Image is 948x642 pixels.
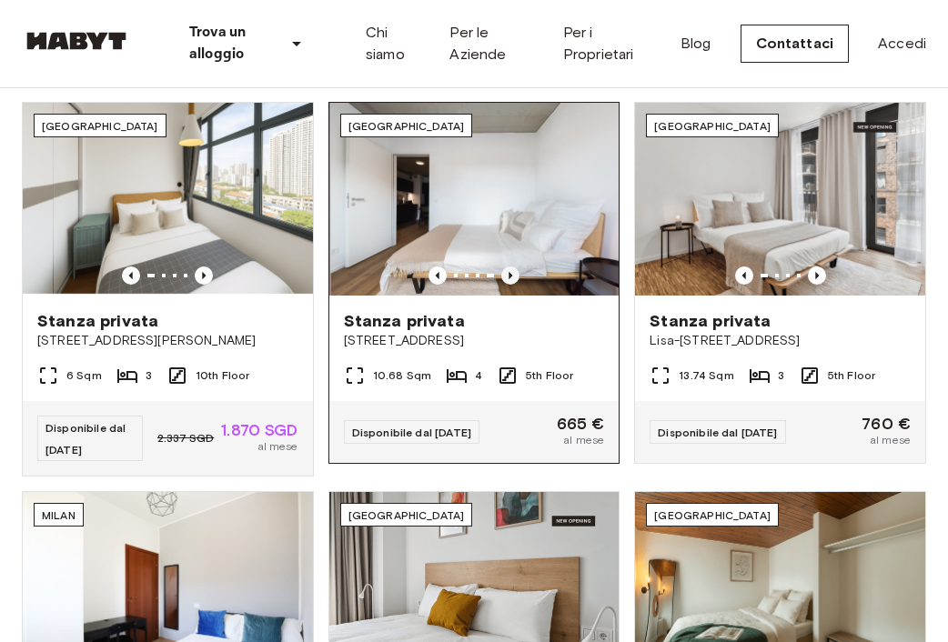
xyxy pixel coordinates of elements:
img: Marketing picture of unit DE-04-037-026-03Q [330,103,620,296]
span: Disponibile dal [DATE] [352,426,471,439]
span: al mese [563,432,604,448]
button: Previous image [735,266,753,285]
a: Marketing picture of unit SG-01-116-001-02Previous imagePrevious image[GEOGRAPHIC_DATA]Stanza pri... [22,102,314,476]
span: [GEOGRAPHIC_DATA] [348,508,465,522]
button: Previous image [808,266,826,285]
span: 665 € [557,416,605,432]
span: 760 € [862,416,911,432]
span: 2.337 SGD [157,430,214,446]
span: 10th Floor [196,367,250,384]
a: Marketing picture of unit DE-01-489-505-002Previous imagePrevious image[GEOGRAPHIC_DATA]Stanza pr... [634,102,926,464]
span: 6 Sqm [66,367,102,384]
span: al mese [870,432,911,448]
span: Disponibile dal [DATE] [658,426,777,439]
span: 5th Floor [526,367,573,384]
span: 3 [778,367,784,384]
span: Stanza privata [37,310,158,332]
span: 13.74 Sqm [679,367,733,384]
span: Lisa-[STREET_ADDRESS] [650,332,911,350]
p: Trova un alloggio [189,22,278,65]
span: al mese [257,438,298,455]
span: 10.68 Sqm [373,367,431,384]
span: 3 [146,367,152,384]
span: 1.870 SGD [221,422,298,438]
a: Blog [681,33,711,55]
span: 5th Floor [828,367,875,384]
span: Milan [42,508,76,522]
a: Previous imagePrevious image[GEOGRAPHIC_DATA]Stanza privata[STREET_ADDRESS]10.68 Sqm45th FloorDis... [328,102,620,464]
a: Per le Aziende [449,22,533,65]
button: Previous image [501,266,519,285]
span: [GEOGRAPHIC_DATA] [654,508,771,522]
img: Marketing picture of unit SG-01-116-001-02 [23,103,313,296]
button: Previous image [122,266,140,285]
span: 4 [475,367,482,384]
span: [GEOGRAPHIC_DATA] [654,119,771,133]
button: Previous image [195,266,213,285]
span: [GEOGRAPHIC_DATA] [42,119,158,133]
a: Per i Proprietari [563,22,651,65]
span: [STREET_ADDRESS][PERSON_NAME] [37,332,298,350]
span: [STREET_ADDRESS] [344,332,605,350]
span: Disponibile dal [DATE] [45,421,126,456]
button: Previous image [429,266,447,285]
img: Habyt [22,32,131,50]
a: Chi siamo [366,22,420,65]
span: [GEOGRAPHIC_DATA] [348,119,465,133]
span: Stanza privata [650,310,771,332]
span: Stanza privata [344,310,465,332]
a: Accedi [878,33,926,55]
a: Contattaci [741,25,850,63]
img: Marketing picture of unit DE-01-489-505-002 [635,103,925,296]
